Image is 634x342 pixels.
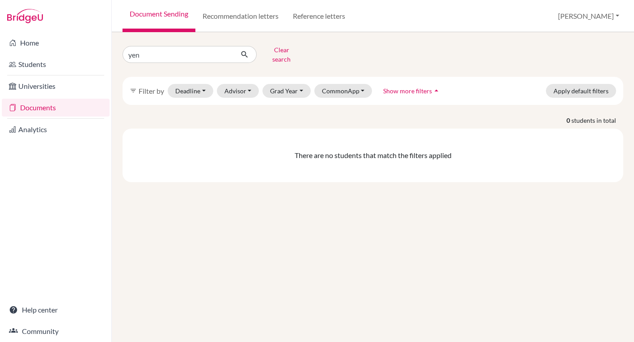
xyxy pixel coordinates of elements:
[126,150,620,161] div: There are no students that match the filters applied
[571,116,623,125] span: students in total
[314,84,372,98] button: CommonApp
[2,99,110,117] a: Documents
[566,116,571,125] strong: 0
[257,43,306,66] button: Clear search
[432,86,441,95] i: arrow_drop_up
[2,34,110,52] a: Home
[2,322,110,340] a: Community
[554,8,623,25] button: [PERSON_NAME]
[139,87,164,95] span: Filter by
[262,84,311,98] button: Grad Year
[546,84,616,98] button: Apply default filters
[2,121,110,138] a: Analytics
[2,55,110,73] a: Students
[123,46,233,63] input: Find student by name...
[130,87,137,94] i: filter_list
[376,84,448,98] button: Show more filtersarrow_drop_up
[2,301,110,319] a: Help center
[2,77,110,95] a: Universities
[383,87,432,95] span: Show more filters
[168,84,213,98] button: Deadline
[7,9,43,23] img: Bridge-U
[217,84,259,98] button: Advisor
